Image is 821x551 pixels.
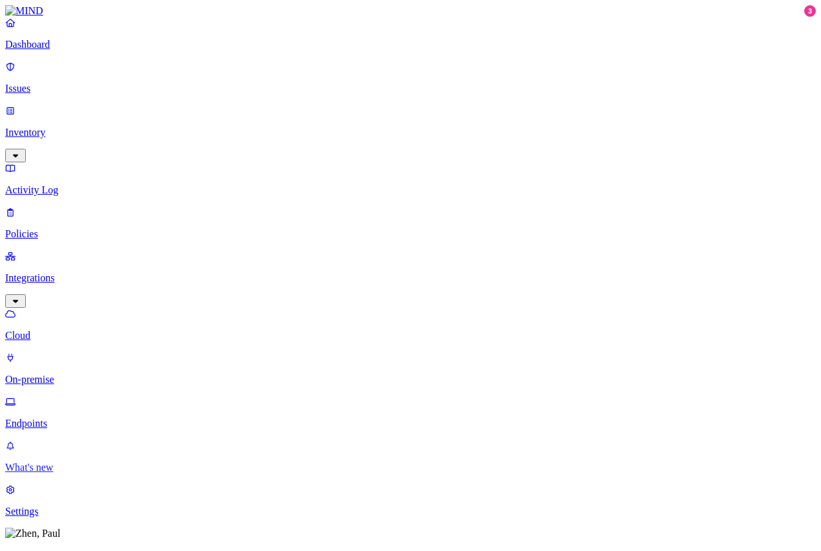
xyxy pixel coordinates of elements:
[804,5,816,17] div: 3
[5,506,816,517] p: Settings
[5,396,816,429] a: Endpoints
[5,528,60,539] img: Zhen, Paul
[5,39,816,50] p: Dashboard
[5,228,816,240] p: Policies
[5,5,43,17] img: MIND
[5,17,816,50] a: Dashboard
[5,250,816,306] a: Integrations
[5,440,816,473] a: What's new
[5,206,816,240] a: Policies
[5,272,816,284] p: Integrations
[5,462,816,473] p: What's new
[5,418,816,429] p: Endpoints
[5,352,816,385] a: On-premise
[5,374,816,385] p: On-premise
[5,184,816,196] p: Activity Log
[5,61,816,94] a: Issues
[5,330,816,341] p: Cloud
[5,105,816,160] a: Inventory
[5,127,816,138] p: Inventory
[5,83,816,94] p: Issues
[5,5,816,17] a: MIND
[5,484,816,517] a: Settings
[5,308,816,341] a: Cloud
[5,162,816,196] a: Activity Log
